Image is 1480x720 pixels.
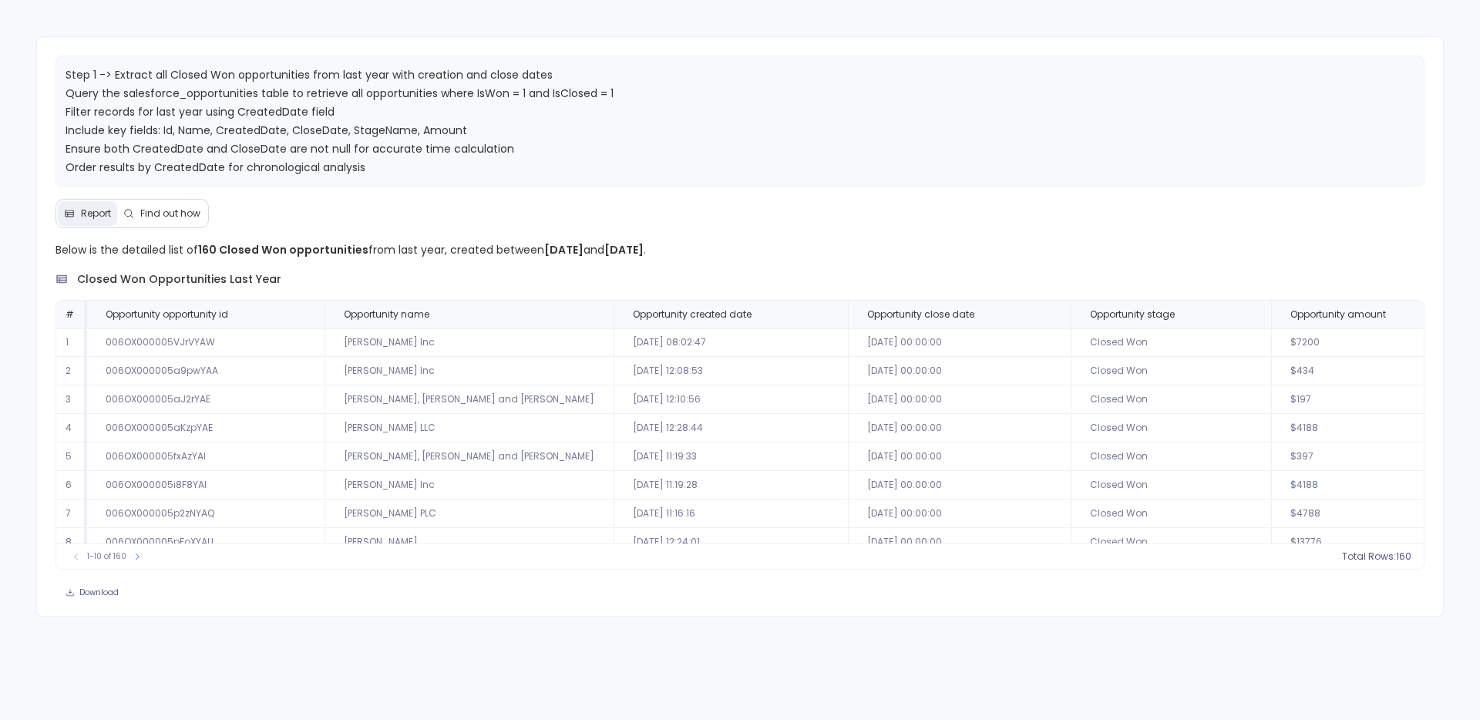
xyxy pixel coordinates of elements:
[848,385,1071,414] td: [DATE] 00:00:00
[79,587,119,598] span: Download
[66,308,74,321] span: #
[325,414,614,442] td: [PERSON_NAME] LLC
[198,242,368,257] strong: 160 Closed Won opportunities
[66,67,614,175] span: Step 1 -> Extract all Closed Won opportunities from last year with creation and close dates Query...
[56,414,87,442] td: 4
[614,328,848,357] td: [DATE] 08:02:47
[56,471,87,500] td: 6
[87,500,325,528] td: 006OX000005p2zNYAQ
[867,308,974,321] span: Opportunity close date
[87,442,325,471] td: 006OX000005fxAzYAI
[56,500,87,528] td: 7
[614,357,848,385] td: [DATE] 12:08:53
[56,442,87,471] td: 5
[56,528,87,557] td: 8
[1071,528,1271,557] td: Closed Won
[87,357,325,385] td: 006OX000005a9pwYAA
[1071,328,1271,357] td: Closed Won
[55,241,1425,259] p: Below is the detailed list of from last year, created between and .
[1071,500,1271,528] td: Closed Won
[1071,442,1271,471] td: Closed Won
[56,328,87,357] td: 1
[87,528,325,557] td: 006OX000005pFoXYAU
[614,471,848,500] td: [DATE] 11:19:28
[325,328,614,357] td: [PERSON_NAME] Inc
[848,500,1071,528] td: [DATE] 00:00:00
[633,308,752,321] span: Opportunity created date
[325,442,614,471] td: [PERSON_NAME], [PERSON_NAME] and [PERSON_NAME]
[1090,308,1175,321] span: Opportunity stage
[81,207,111,220] span: Report
[56,385,87,414] td: 3
[1342,550,1396,563] span: Total Rows:
[614,442,848,471] td: [DATE] 11:19:33
[1071,471,1271,500] td: Closed Won
[325,357,614,385] td: [PERSON_NAME] Inc
[1071,357,1271,385] td: Closed Won
[1071,385,1271,414] td: Closed Won
[87,471,325,500] td: 006OX000005i8F8YAI
[87,385,325,414] td: 006OX000005aJ2rYAE
[614,385,848,414] td: [DATE] 12:10:56
[614,528,848,557] td: [DATE] 12:24:01
[87,550,126,563] span: 1-10 of 160
[848,442,1071,471] td: [DATE] 00:00:00
[140,207,200,220] span: Find out how
[1290,308,1386,321] span: Opportunity amount
[614,500,848,528] td: [DATE] 11:16:16
[325,500,614,528] td: [PERSON_NAME] PLC
[848,414,1071,442] td: [DATE] 00:00:00
[848,357,1071,385] td: [DATE] 00:00:00
[106,308,228,321] span: Opportunity opportunity id
[325,528,614,557] td: [PERSON_NAME]
[544,242,584,257] strong: [DATE]
[325,385,614,414] td: [PERSON_NAME], [PERSON_NAME] and [PERSON_NAME]
[58,201,117,226] button: Report
[848,328,1071,357] td: [DATE] 00:00:00
[56,357,87,385] td: 2
[1071,414,1271,442] td: Closed Won
[604,242,644,257] strong: [DATE]
[87,328,325,357] td: 006OX000005VJrVYAW
[87,414,325,442] td: 006OX000005aKzpYAE
[77,271,281,288] span: closed won opportunities last year
[848,471,1071,500] td: [DATE] 00:00:00
[117,201,207,226] button: Find out how
[344,308,429,321] span: Opportunity name
[848,528,1071,557] td: [DATE] 00:00:00
[614,414,848,442] td: [DATE] 12:28:44
[1396,550,1411,563] span: 160
[325,471,614,500] td: [PERSON_NAME] Inc
[55,582,129,604] button: Download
